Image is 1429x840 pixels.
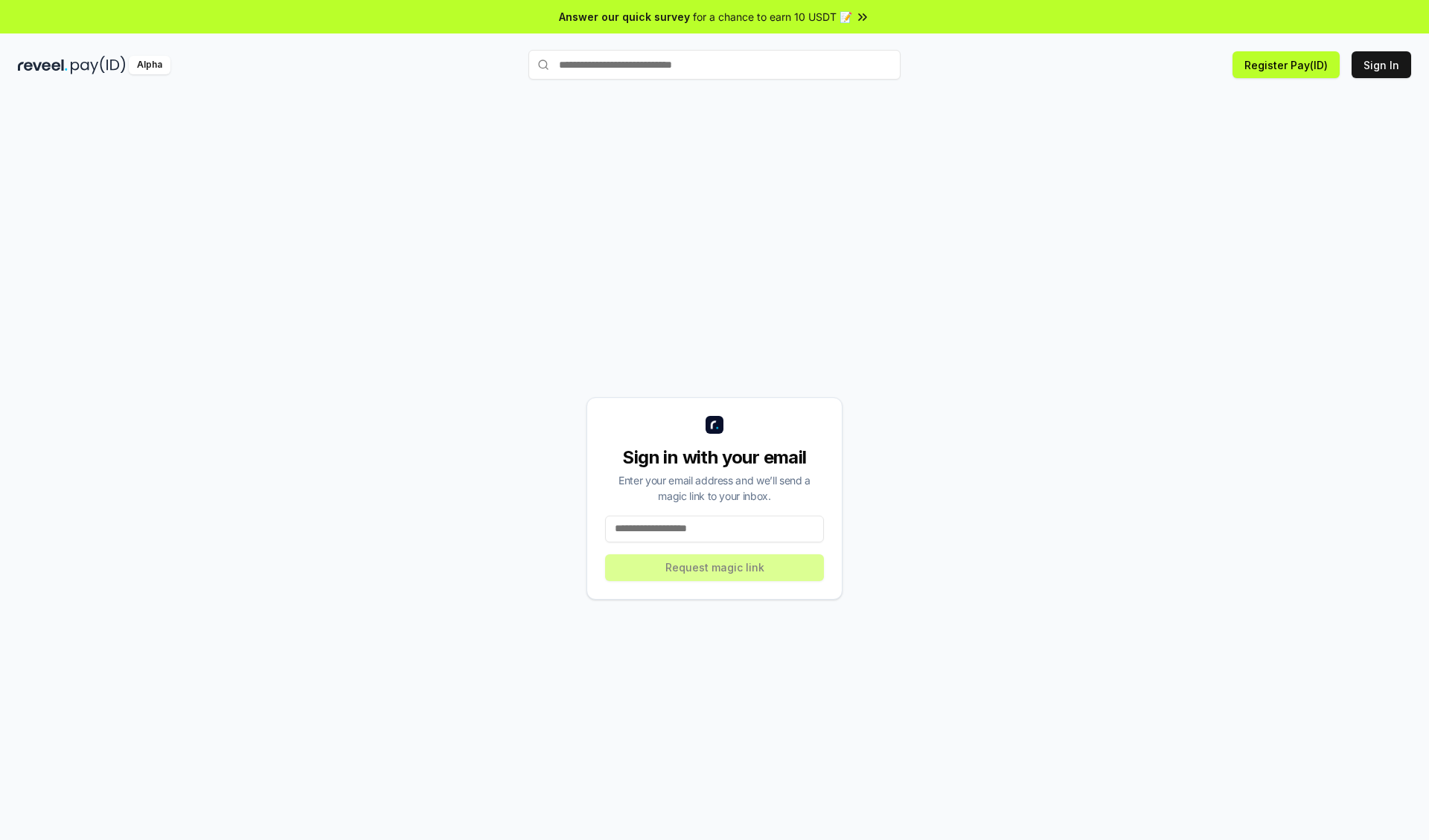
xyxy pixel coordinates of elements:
img: reveel_dark [18,56,68,74]
div: Sign in with your email [605,446,824,469]
div: Enter your email address and we’ll send a magic link to your inbox. [605,472,824,504]
span: for a chance to earn 10 USDT 📝 [693,9,852,25]
img: pay_id [71,56,126,74]
button: Sign In [1352,51,1411,78]
span: Answer our quick survey [559,9,690,25]
button: Register Pay(ID) [1233,51,1340,78]
img: logo_small [706,416,723,434]
div: Alpha [129,56,170,74]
